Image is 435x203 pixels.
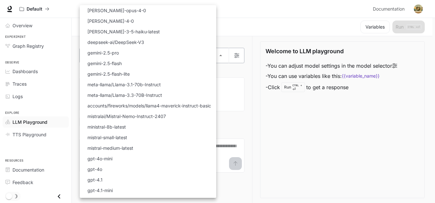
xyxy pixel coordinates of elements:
p: [PERSON_NAME]-4-0 [87,18,134,24]
p: meta-llama/Llama-3.1-70b-Instruct [87,81,161,88]
p: [PERSON_NAME]-3-5-haiku-latest [87,28,160,35]
p: gpt-4o-mini [87,155,112,162]
p: gpt-4.1 [87,176,103,183]
p: mistral-small-latest [87,134,127,141]
p: gemini-2.5-pro [87,49,119,56]
p: mistral-medium-latest [87,145,133,151]
p: accounts/fireworks/models/llama4-maverick-instruct-basic [87,102,211,109]
p: gemini-2.5-flash [87,60,122,67]
p: ministral-8b-latest [87,123,126,130]
p: deepseek-ai/DeepSeek-V3 [87,39,144,46]
p: meta-llama/Llama-3.3-70B-Instruct [87,92,162,98]
p: [PERSON_NAME]-opus-4-0 [87,7,146,14]
p: gemini-2.5-flash-lite [87,71,130,77]
p: mistralai/Mistral-Nemo-Instruct-2407 [87,113,166,120]
p: gpt-4o [87,166,102,173]
p: gpt-4.1-mini [87,187,113,194]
